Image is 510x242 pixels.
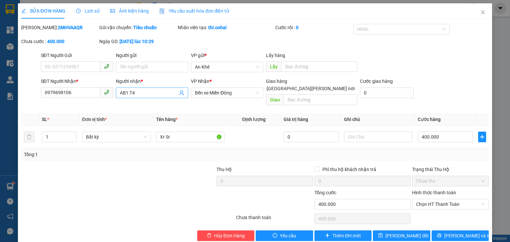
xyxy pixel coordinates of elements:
div: Trạng thái Thu Hộ [412,166,489,173]
span: exclamation-circle [273,233,277,238]
span: Tổng cước [314,190,336,195]
span: Hủy Đơn Hàng [214,232,245,239]
b: 2MHVAAQR [58,25,83,30]
span: Giá trị hàng [284,117,308,122]
span: Bất kỳ [86,132,146,142]
span: Chọn HT Thanh Toán [416,199,485,209]
div: Gói vận chuyển: [99,24,176,31]
div: Người gửi [116,52,188,59]
span: [GEOGRAPHIC_DATA][PERSON_NAME] nơi [264,85,357,92]
input: Ghi Chú [344,132,412,142]
span: printer [437,233,442,238]
button: printer[PERSON_NAME] và In [432,230,489,241]
span: VP Nhận [191,79,210,84]
span: SL [42,117,47,122]
span: plus [478,134,486,140]
div: Chưa thanh toán [235,214,313,225]
button: Close [473,3,492,22]
div: SĐT Người Nhận [41,78,113,85]
span: Phí thu hộ khách nhận trả [320,166,379,173]
span: save [378,233,383,238]
div: Nhân viên tạo: [178,24,274,31]
span: Giao [266,94,284,105]
button: deleteHủy Đơn Hàng [197,230,255,241]
b: [DOMAIN_NAME] [89,5,160,16]
span: Yêu cầu xuất hóa đơn điện tử [159,8,229,14]
div: Tổng: 1 [24,151,197,158]
button: plusThêm ĐH mới [314,230,372,241]
span: close [480,10,485,15]
span: Thêm ĐH mới [332,232,361,239]
h2: R3YRMYLM [4,38,53,49]
input: Dọc đường [281,61,357,72]
span: picture [110,9,115,13]
span: [PERSON_NAME] đổi [385,232,428,239]
button: exclamation-circleYêu cầu [256,230,313,241]
span: Lấy [266,61,281,72]
b: Cô Hai [40,16,70,27]
div: Người nhận [116,78,188,85]
label: Hình thức thanh toán [412,190,456,195]
span: Lấy hàng [266,53,285,58]
span: phone [104,90,109,95]
div: Cước rồi : [275,24,352,31]
span: SỬA ĐƠN HÀNG [21,8,65,14]
span: Định lượng [242,117,266,122]
span: delete [207,233,212,238]
th: Ghi chú [341,113,415,126]
input: VD: Bàn, Ghế [156,132,224,142]
button: save[PERSON_NAME] đổi [373,230,430,241]
b: Tiêu chuẩn [133,25,157,30]
span: phone [104,64,109,69]
span: [PERSON_NAME] và In [444,232,491,239]
span: Yêu cầu [280,232,296,239]
span: Chưa thu [416,176,485,186]
button: plus [478,132,486,142]
span: edit [21,9,26,13]
input: Dọc đường [284,94,357,105]
span: Tên hàng [156,117,178,122]
h1: Giao dọc đường [35,38,123,84]
label: Cước giao hàng [360,79,393,84]
span: clock-circle [76,9,81,13]
div: Chưa cước : [21,38,98,45]
span: Thu Hộ [216,167,232,172]
div: Ngày GD: [99,38,176,45]
span: An Khê [195,62,259,72]
span: Ảnh kiện hàng [110,8,149,14]
span: Bến xe Miền Đông [195,88,259,98]
span: Lịch sử [76,8,100,14]
div: VP gửi [191,52,263,59]
b: 0 [296,25,298,30]
button: delete [24,132,35,142]
div: SĐT Người Gửi [41,52,113,59]
input: Cước giao hàng [360,88,414,98]
span: Cước hàng [418,117,441,122]
span: Đơn vị tính [82,117,107,122]
span: Giao hàng [266,79,287,84]
img: icon [159,9,165,14]
b: thi.cohai [208,25,227,30]
b: [DATE] lúc 10:29 [120,39,154,44]
div: [PERSON_NAME]: [21,24,98,31]
span: plus [325,233,330,238]
b: 400.000 [47,39,64,44]
span: user-add [179,90,184,95]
